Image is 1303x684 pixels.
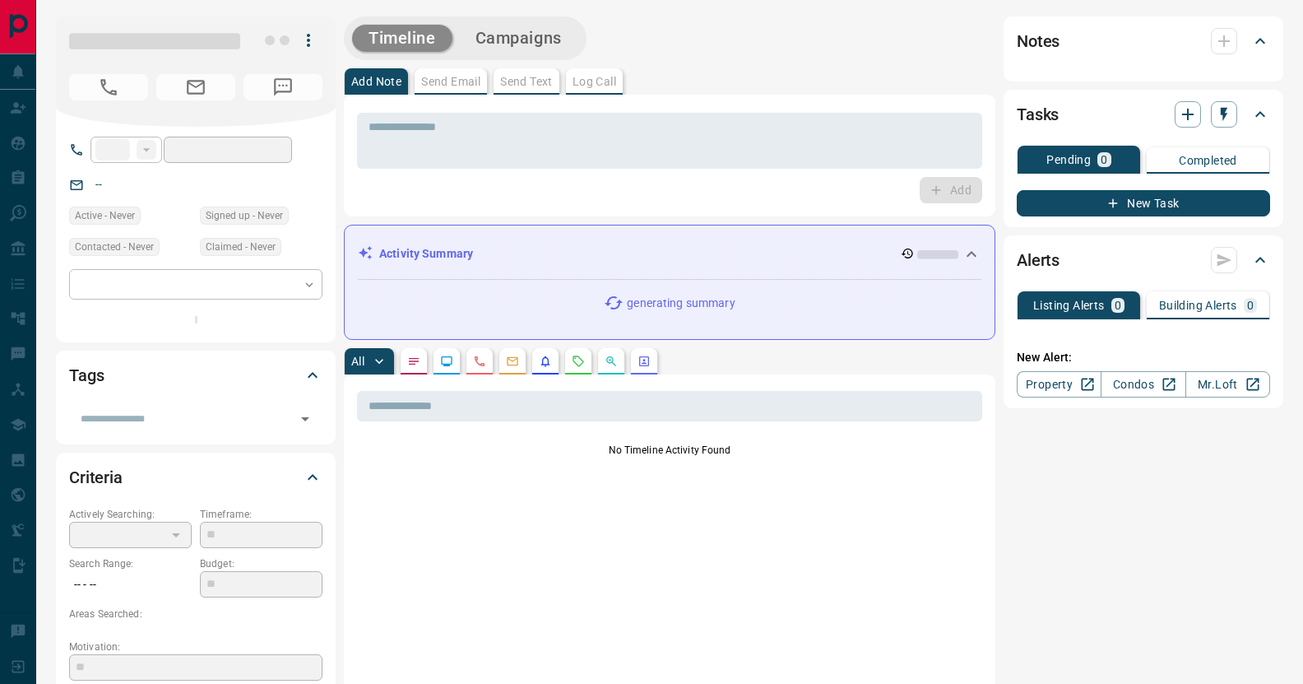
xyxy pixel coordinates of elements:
p: Pending [1046,154,1091,165]
p: Add Note [351,76,401,87]
p: 0 [1247,300,1254,311]
div: Alerts [1017,240,1270,280]
div: Tags [69,356,322,395]
svg: Notes [407,355,420,368]
a: -- [95,178,102,191]
svg: Opportunities [605,355,618,368]
div: Tasks [1017,95,1270,134]
span: Contacted - Never [75,239,154,255]
p: Actively Searching: [69,507,192,522]
p: All [351,356,364,367]
a: Mr.Loft [1185,371,1270,398]
svg: Lead Browsing Activity [440,355,453,368]
svg: Requests [572,355,585,368]
div: Notes [1017,21,1270,61]
p: -- - -- [69,571,192,598]
p: Completed [1179,155,1237,166]
span: No Number [243,74,322,100]
div: Activity Summary [358,239,981,269]
h2: Tasks [1017,101,1059,128]
p: Timeframe: [200,507,322,522]
div: Criteria [69,458,322,497]
p: Activity Summary [379,245,473,263]
span: Active - Never [75,207,135,224]
p: No Timeline Activity Found [357,443,982,458]
a: Condos [1101,371,1185,398]
a: Property [1017,371,1101,398]
p: generating summary [627,295,735,312]
p: Building Alerts [1159,300,1237,311]
h2: Alerts [1017,247,1060,273]
h2: Notes [1017,28,1060,54]
h2: Tags [69,362,104,389]
p: 0 [1101,154,1107,165]
p: Listing Alerts [1033,300,1105,311]
svg: Emails [506,355,519,368]
button: Timeline [352,25,452,52]
p: 0 [1115,300,1121,311]
svg: Listing Alerts [539,355,552,368]
button: Campaigns [459,25,578,52]
h2: Criteria [69,464,123,491]
button: New Task [1017,190,1270,216]
span: No Number [69,74,148,100]
p: Budget: [200,556,322,571]
p: Search Range: [69,556,192,571]
p: New Alert: [1017,349,1270,366]
span: Signed up - Never [206,207,283,224]
svg: Agent Actions [638,355,651,368]
p: Areas Searched: [69,607,322,621]
span: No Email [156,74,235,100]
p: Motivation: [69,640,322,654]
button: Open [294,407,317,430]
svg: Calls [473,355,486,368]
span: Claimed - Never [206,239,276,255]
